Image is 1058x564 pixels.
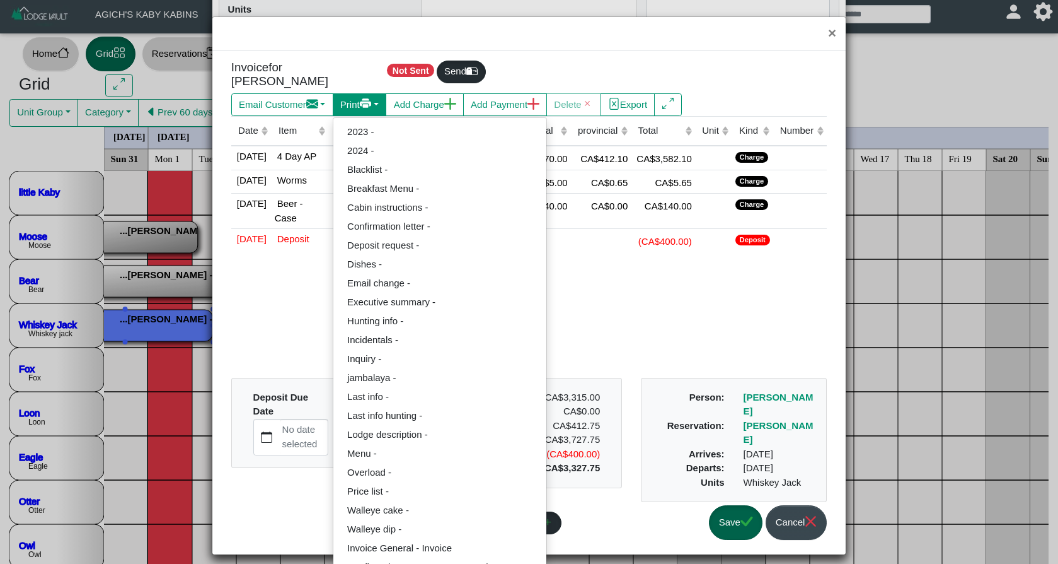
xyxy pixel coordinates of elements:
[333,482,546,501] a: Price list -
[546,93,601,116] button: Deletex
[654,93,681,116] button: arrows angle expand
[734,461,824,476] div: [DATE]
[387,64,434,77] span: Not Sent
[332,232,406,249] div: (CA$400.00)
[686,462,725,473] b: Departs:
[634,197,692,214] div: CA$140.00
[333,368,546,387] a: jambalaya -
[333,406,546,425] a: Last info hunting -
[601,93,655,116] button: file excelExport
[333,444,546,463] a: Menu -
[437,61,486,83] button: Sendmailbox2
[360,98,372,110] svg: printer fill
[333,198,546,217] a: Cabin instructions -
[634,150,692,167] div: CA$3,582.10
[542,516,554,528] svg: plus
[333,312,546,331] a: Hunting info -
[662,98,674,110] svg: arrows angle expand
[231,93,333,116] button: Email Customerenvelope fill
[280,420,328,455] label: No date selected
[689,392,725,402] b: Person:
[739,124,760,138] div: Kind
[275,196,303,223] span: Beer - Case
[527,98,539,110] svg: plus lg
[333,217,546,236] a: Confirmation letter -
[332,173,406,191] div: CA$5.00
[333,93,387,116] button: Printprinter fill
[333,255,546,274] a: Dishes -
[578,124,618,138] div: provincial
[744,392,814,417] a: [PERSON_NAME]
[231,61,328,88] span: for [PERSON_NAME]
[702,124,719,138] div: Unit
[254,420,280,455] button: calendar
[333,122,546,141] a: 2023 -
[332,197,406,214] div: CA$70.00
[333,331,546,350] a: Incidentals -
[333,520,546,539] a: Walleye dip -
[333,387,546,406] a: Last info -
[234,148,267,162] span: [DATE]
[306,98,318,110] svg: envelope fill
[234,231,267,244] span: [DATE]
[333,463,546,482] a: Overload -
[231,61,366,89] h5: Invoice
[608,98,620,110] svg: file excel
[333,141,546,160] a: 2024 -
[689,449,725,459] b: Arrives:
[574,150,628,167] div: CA$412.10
[574,197,628,214] div: CA$0.00
[275,148,317,162] span: 4 Day AP
[261,432,273,444] svg: calendar
[333,539,546,558] a: Invoice General - Invoice
[275,231,309,244] span: Deposit
[638,124,682,138] div: Total
[744,420,814,445] a: [PERSON_NAME]
[275,172,307,185] span: Worms
[333,274,546,293] a: Email change -
[805,515,817,527] svg: x
[734,476,824,490] div: Whiskey Jack
[333,350,546,368] a: Inquiry -
[332,150,406,167] div: CA$1,585.00
[238,124,258,138] div: Date
[538,419,600,433] div: CA$412.75
[766,505,827,540] button: Cancelx
[701,477,725,488] b: Units
[333,179,546,198] a: Breakfast Menu -
[740,515,752,527] svg: check
[279,124,316,138] div: Item
[574,173,628,191] div: CA$0.65
[333,501,546,520] a: Walleye cake -
[463,93,547,116] button: Add Paymentplus lg
[634,232,692,249] div: (CA$400.00)
[529,404,609,419] div: CA$0.00
[529,433,609,447] div: CA$3,727.75
[667,420,725,431] b: Reservation:
[529,447,609,462] div: (CA$400.00)
[386,93,463,116] button: Add Chargeplus lg
[734,447,824,462] div: [DATE]
[709,505,762,540] button: Savecheck
[634,173,692,191] div: CA$5.65
[234,172,267,185] span: [DATE]
[333,160,546,179] a: Blacklist -
[780,124,814,138] div: Number
[333,236,546,255] a: Deposit request -
[444,98,456,110] svg: plus lg
[466,65,478,77] svg: mailbox2
[253,392,309,417] b: Deposit Due Date
[544,462,600,473] b: CA$3,327.75
[545,392,601,402] span: CA$3,315.00
[333,293,546,312] a: Executive summary -
[234,196,267,209] span: [DATE]
[819,17,846,50] button: Close
[333,425,546,444] a: Lodge description -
